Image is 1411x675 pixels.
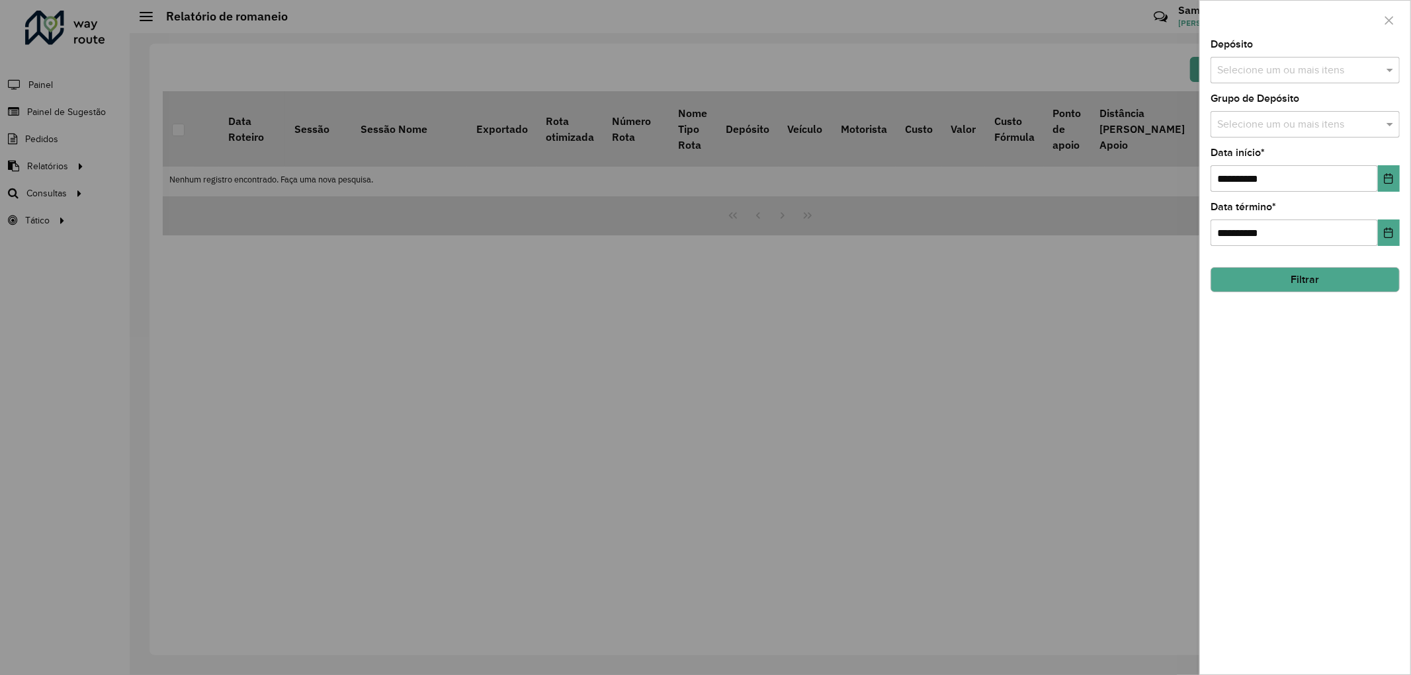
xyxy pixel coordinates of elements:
[1211,91,1299,106] label: Grupo de Depósito
[1211,267,1400,292] button: Filtrar
[1378,165,1400,192] button: Choose Date
[1211,36,1253,52] label: Depósito
[1378,219,1400,246] button: Choose Date
[1211,199,1276,215] label: Data término
[1211,145,1265,161] label: Data início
